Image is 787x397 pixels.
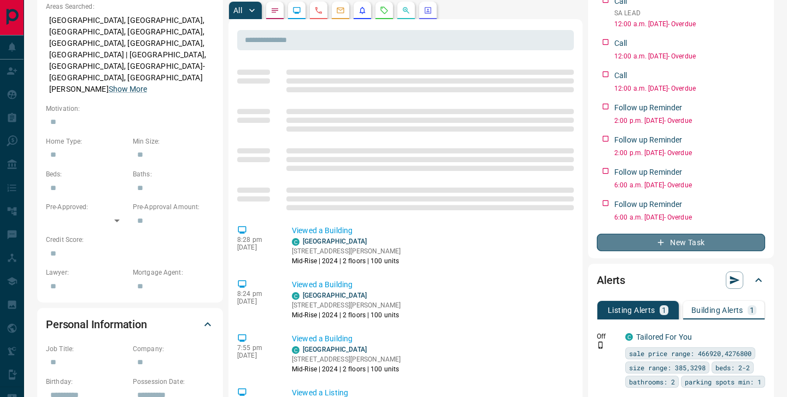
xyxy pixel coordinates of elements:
[46,11,214,98] p: [GEOGRAPHIC_DATA], [GEOGRAPHIC_DATA], [GEOGRAPHIC_DATA], [GEOGRAPHIC_DATA], [GEOGRAPHIC_DATA], [G...
[303,292,367,299] a: [GEOGRAPHIC_DATA]
[237,298,275,305] p: [DATE]
[46,2,214,11] p: Areas Searched:
[292,246,401,256] p: [STREET_ADDRESS][PERSON_NAME]
[597,267,765,293] div: Alerts
[237,236,275,244] p: 8:28 pm
[625,333,633,341] div: condos.ca
[292,354,401,364] p: [STREET_ADDRESS][PERSON_NAME]
[614,148,765,158] p: 2:00 p.m. [DATE] - Overdue
[133,169,214,179] p: Baths:
[629,376,675,387] span: bathrooms: 2
[691,306,743,314] p: Building Alerts
[292,6,301,15] svg: Lead Browsing Activity
[358,6,367,15] svg: Listing Alerts
[292,292,299,300] div: condos.ca
[715,362,750,373] span: beds: 2-2
[636,333,692,341] a: Tailored For You
[237,244,275,251] p: [DATE]
[292,300,401,310] p: [STREET_ADDRESS][PERSON_NAME]
[608,306,655,314] p: Listing Alerts
[133,344,214,354] p: Company:
[46,311,214,337] div: Personal Information
[614,102,682,114] p: Follow up Reminder
[597,271,625,289] h2: Alerts
[233,7,242,14] p: All
[314,6,323,15] svg: Calls
[46,169,127,179] p: Beds:
[46,202,127,212] p: Pre-Approved:
[292,346,299,354] div: condos.ca
[292,256,401,266] p: Mid-Rise | 2024 | 2 floors | 100 units
[292,333,569,345] p: Viewed a Building
[380,6,389,15] svg: Requests
[271,6,279,15] svg: Notes
[597,341,604,349] svg: Push Notification Only
[292,238,299,246] div: condos.ca
[133,377,214,387] p: Possession Date:
[614,116,765,126] p: 2:00 p.m. [DATE] - Overdue
[614,84,765,93] p: 12:00 a.m. [DATE] - Overdue
[629,348,751,359] span: sale price range: 466920,4276800
[629,362,706,373] span: size range: 385,3298
[303,346,367,353] a: [GEOGRAPHIC_DATA]
[614,199,682,210] p: Follow up Reminder
[46,235,214,245] p: Credit Score:
[614,167,682,178] p: Follow up Reminder
[46,316,147,333] h2: Personal Information
[614,212,765,222] p: 6:00 a.m. [DATE] - Overdue
[292,225,569,236] p: Viewed a Building
[336,6,345,15] svg: Emails
[597,234,765,251] button: New Task
[46,377,127,387] p: Birthday:
[46,137,127,146] p: Home Type:
[685,376,761,387] span: parking spots min: 1
[237,352,275,359] p: [DATE]
[292,279,569,291] p: Viewed a Building
[614,180,765,190] p: 6:00 a.m. [DATE] - Overdue
[750,306,754,314] p: 1
[303,238,367,245] a: [GEOGRAPHIC_DATA]
[614,8,765,18] p: SA LEAD
[109,84,147,95] button: Show More
[614,134,682,146] p: Follow up Reminder
[46,344,127,354] p: Job Title:
[292,310,401,320] p: Mid-Rise | 2024 | 2 floors | 100 units
[46,268,127,277] p: Lawyer:
[46,104,214,114] p: Motivation:
[237,344,275,352] p: 7:55 pm
[402,6,410,15] svg: Opportunities
[424,6,432,15] svg: Agent Actions
[614,38,627,49] p: Call
[133,268,214,277] p: Mortgage Agent:
[237,290,275,298] p: 8:24 pm
[614,70,627,81] p: Call
[133,202,214,212] p: Pre-Approval Amount:
[292,364,401,374] p: Mid-Rise | 2024 | 2 floors | 100 units
[597,331,619,341] p: Off
[133,137,214,146] p: Min Size:
[614,19,765,29] p: 12:00 a.m. [DATE] - Overdue
[662,306,666,314] p: 1
[614,51,765,61] p: 12:00 a.m. [DATE] - Overdue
